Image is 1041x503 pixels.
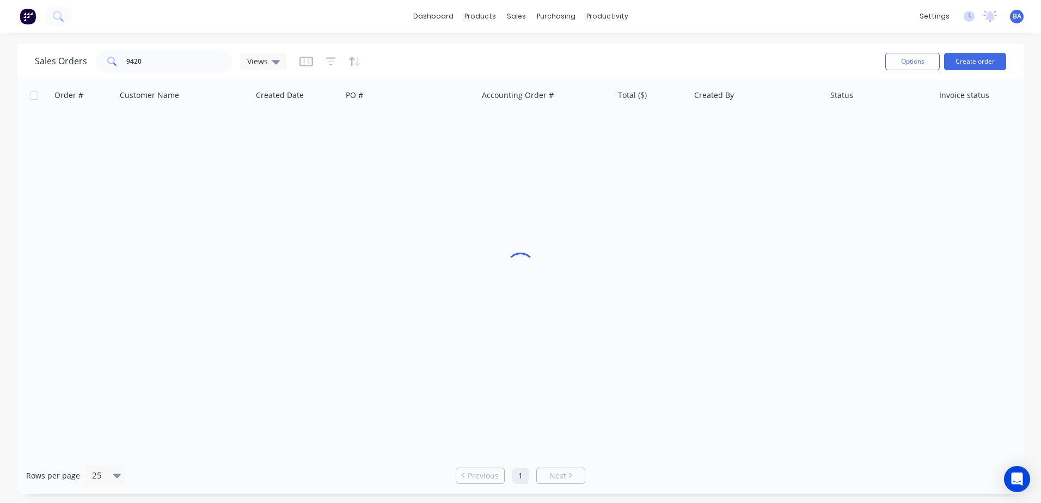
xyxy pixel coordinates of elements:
div: PO # [346,90,363,101]
div: Created Date [256,90,304,101]
a: Previous page [456,470,504,481]
div: Customer Name [120,90,179,101]
h1: Sales Orders [35,56,87,66]
div: Total ($) [618,90,647,101]
a: Page 1 is your current page [512,468,529,484]
div: Open Intercom Messenger [1004,466,1030,492]
div: products [459,8,501,24]
span: Rows per page [26,470,80,481]
ul: Pagination [451,468,590,484]
div: Created By [694,90,734,101]
div: settings [914,8,955,24]
button: Options [885,53,940,70]
div: Status [830,90,853,101]
span: BA [1013,11,1021,21]
span: Next [549,470,566,481]
a: Next page [537,470,585,481]
input: Search... [126,51,232,72]
div: Accounting Order # [482,90,554,101]
span: Views [247,56,268,67]
span: Previous [468,470,499,481]
img: Factory [20,8,36,24]
button: Create order [944,53,1006,70]
div: sales [501,8,531,24]
div: Invoice status [939,90,989,101]
a: dashboard [408,8,459,24]
div: purchasing [531,8,581,24]
div: productivity [581,8,634,24]
div: Order # [54,90,83,101]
